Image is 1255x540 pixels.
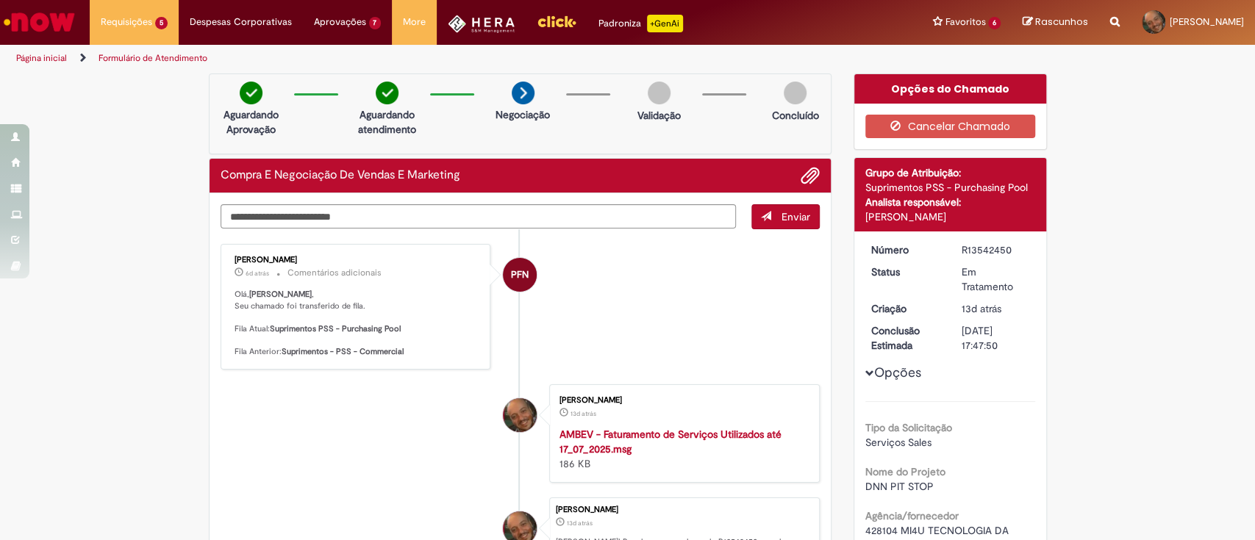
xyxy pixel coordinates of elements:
[962,323,1030,353] div: [DATE] 17:47:50
[249,289,312,300] b: [PERSON_NAME]
[511,257,529,292] span: PFN
[865,436,932,449] span: Serviços Sales
[648,82,671,104] img: img-circle-grey.png
[537,10,576,32] img: click_logo_yellow_360x200.png
[99,52,207,64] a: Formulário de Atendimento
[190,15,292,29] span: Despesas Corporativas
[567,519,593,528] span: 13d atrás
[1023,15,1088,29] a: Rascunhos
[503,398,537,432] div: Bruno Do Carmo Teixeira
[235,256,479,264] div: [PERSON_NAME]
[556,505,812,514] div: [PERSON_NAME]
[235,289,479,358] p: Olá, , Seu chamado foi transferido de fila. Fila Atual: Fila Anterior:
[221,204,737,229] textarea: Digite sua mensagem aqui...
[962,302,1001,315] span: 13d atrás
[751,204,820,229] button: Enviar
[567,519,593,528] time: 17/09/2025 09:47:43
[865,465,945,478] b: Nome do Projeto
[647,15,683,32] p: +GenAi
[865,421,952,434] b: Tipo da Solicitação
[962,242,1030,257] div: R13542450
[962,301,1030,316] div: 17/09/2025 09:47:43
[314,15,366,29] span: Aprovações
[571,409,596,418] time: 17/09/2025 09:47:35
[496,107,550,122] p: Negociação
[215,107,287,137] p: Aguardando Aprovação
[1170,15,1244,28] span: [PERSON_NAME]
[270,323,401,334] b: Suprimentos PSS - Purchasing Pool
[784,82,807,104] img: img-circle-grey.png
[945,15,985,29] span: Favoritos
[801,166,820,185] button: Adicionar anexos
[865,209,1035,224] div: [PERSON_NAME]
[771,108,818,123] p: Concluído
[559,427,804,471] div: 186 KB
[369,17,382,29] span: 7
[860,301,951,316] dt: Criação
[598,15,683,32] div: Padroniza
[962,302,1001,315] time: 17/09/2025 09:47:43
[571,409,596,418] span: 13d atrás
[865,115,1035,138] button: Cancelar Chamado
[287,267,382,279] small: Comentários adicionais
[221,169,460,182] h2: Compra E Negociação De Vendas E Marketing Histórico de tíquete
[11,45,826,72] ul: Trilhas de página
[865,180,1035,195] div: Suprimentos PSS - Purchasing Pool
[448,15,515,33] img: HeraLogo.png
[403,15,426,29] span: More
[865,165,1035,180] div: Grupo de Atribuição:
[962,264,1030,294] div: Em Tratamento
[155,17,168,29] span: 5
[246,269,269,278] time: 23/09/2025 13:34:27
[101,15,152,29] span: Requisições
[246,269,269,278] span: 6d atrás
[1,7,77,37] img: ServiceNow
[503,258,537,292] div: Paula Franciosi Nardini
[512,82,534,104] img: arrow-next.png
[1035,15,1088,29] span: Rascunhos
[865,195,1035,209] div: Analista responsável:
[860,242,951,257] dt: Número
[559,396,804,405] div: [PERSON_NAME]
[240,82,262,104] img: check-circle-green.png
[860,264,951,279] dt: Status
[782,210,810,223] span: Enviar
[351,107,423,137] p: Aguardando atendimento
[865,480,934,493] span: DNN PIT STOP
[559,428,782,456] a: AMBEV - Faturamento de Serviços Utilizados até 17_07_2025.msg
[637,108,681,123] p: Validação
[282,346,404,357] b: Suprimentos - PSS - Commercial
[988,17,1001,29] span: 6
[854,74,1046,104] div: Opções do Chamado
[860,323,951,353] dt: Conclusão Estimada
[376,82,398,104] img: check-circle-green.png
[865,509,959,522] b: Agência/fornecedor
[16,52,67,64] a: Página inicial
